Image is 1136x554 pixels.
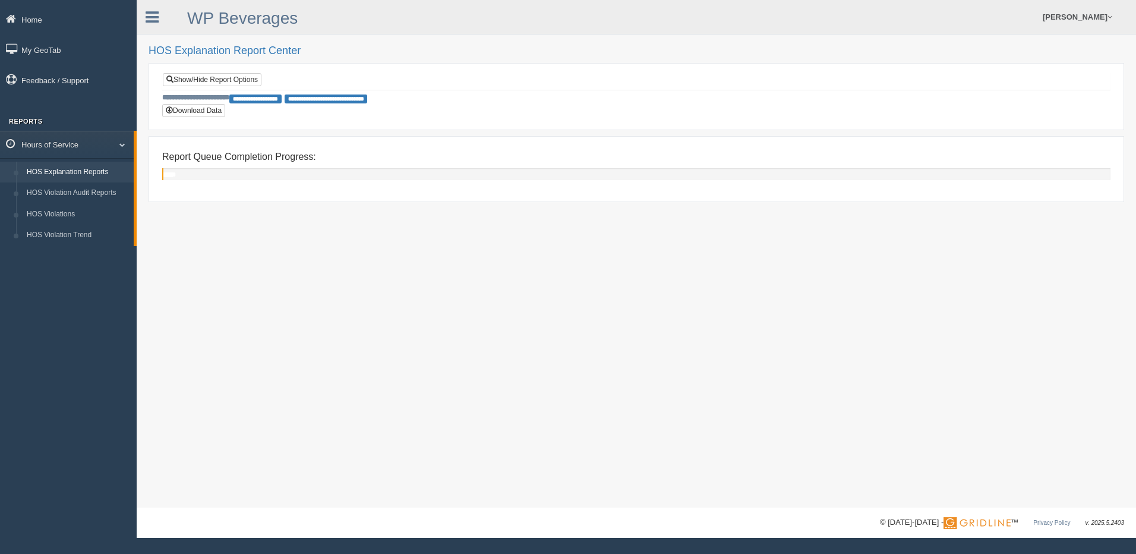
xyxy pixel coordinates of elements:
[162,104,225,117] button: Download Data
[21,225,134,246] a: HOS Violation Trend
[943,517,1011,529] img: Gridline
[880,517,1124,529] div: © [DATE]-[DATE] - ™
[162,152,1110,162] h4: Report Queue Completion Progress:
[1033,520,1070,526] a: Privacy Policy
[187,9,298,27] a: WP Beverages
[1085,520,1124,526] span: v. 2025.5.2403
[163,73,261,86] a: Show/Hide Report Options
[21,182,134,204] a: HOS Violation Audit Reports
[21,204,134,225] a: HOS Violations
[149,45,1124,57] h2: HOS Explanation Report Center
[21,162,134,183] a: HOS Explanation Reports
